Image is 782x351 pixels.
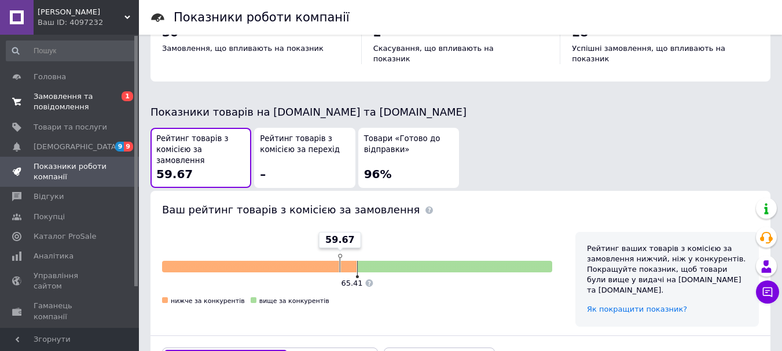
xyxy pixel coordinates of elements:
span: Рейтинг товарів з комісією за замовлення [156,134,245,166]
span: Аналітика [34,251,74,261]
span: 28 [572,25,588,39]
a: Як покращити показник? [587,305,687,313]
span: 65.41 [341,279,362,287]
span: Замовлення та повідомлення [34,91,107,112]
span: Скасування, що впливають на показник [373,44,494,63]
input: Пошук [6,40,137,61]
span: 96% [364,167,392,181]
span: Товари та послуги [34,122,107,132]
span: Каталог ProSale [34,231,96,242]
span: – [260,167,266,181]
span: 9 [124,142,133,152]
h1: Показники роботи компанії [174,10,350,24]
button: Рейтинг товарів з комісією за перехід– [254,128,355,188]
span: Гаманець компанії [34,301,107,322]
span: 2 [373,25,381,39]
span: Показники товарів на [DOMAIN_NAME] та [DOMAIN_NAME] [150,106,467,118]
span: Покупці [34,212,65,222]
span: 59.67 [325,234,355,246]
span: 1 [122,91,133,101]
span: Рейтинг товарів з комісією за перехід [260,134,349,155]
span: нижче за конкурентів [171,297,245,305]
span: 30 [162,25,178,39]
span: Замовлення, що впливають на показник [162,44,324,53]
span: Ваш рейтинг товарів з комісією за замовлення [162,204,420,216]
button: Чат з покупцем [756,280,779,304]
span: Відгуки [34,191,64,202]
div: Ваш ID: 4097232 [38,17,139,28]
span: Клік Маркет [38,7,124,17]
span: 9 [115,142,124,152]
span: Головна [34,72,66,82]
span: Показники роботи компанії [34,161,107,182]
span: [DEMOGRAPHIC_DATA] [34,142,119,152]
span: вище за конкурентів [259,297,329,305]
button: Товари «Готово до відправки»96% [358,128,459,188]
span: Успішні замовлення, що впливають на показник [572,44,725,63]
div: Рейтинг ваших товарів з комісією за замовлення нижчий, ніж у конкурентів. Покращуйте показник, що... [587,243,747,296]
span: Управління сайтом [34,271,107,291]
span: Товари «Готово до відправки» [364,134,453,155]
span: 59.67 [156,167,193,181]
button: Рейтинг товарів з комісією за замовлення59.67 [150,128,251,188]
